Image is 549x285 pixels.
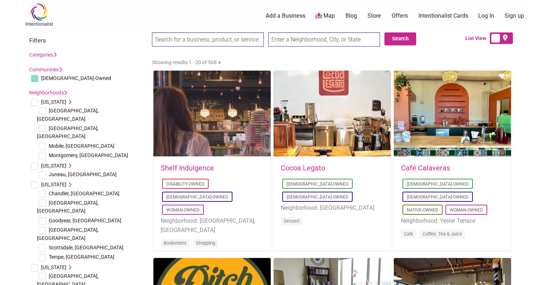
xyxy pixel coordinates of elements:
[49,245,123,250] span: Scottsdale, [GEOGRAPHIC_DATA]
[41,264,66,270] span: [US_STATE]
[49,172,117,177] span: Juneau, [GEOGRAPHIC_DATA]
[401,164,450,172] a: Café Calaveras
[450,208,483,213] a: Woman-Owned
[49,218,121,223] span: Goodyear, [GEOGRAPHIC_DATA]
[218,58,221,66] a: »
[465,35,490,42] span: List View
[407,195,469,200] a: [DEMOGRAPHIC_DATA]-Owned
[196,240,215,246] a: Shopping
[268,32,380,46] input: Enter a Neighborhood, City, or State
[166,182,204,187] a: Disability-Owned
[29,37,145,44] h3: Filters
[418,12,468,20] a: Intentionalist Cards
[41,99,66,105] span: [US_STATE]
[29,67,62,72] a: Communities
[49,143,114,149] span: Mobile, [GEOGRAPHIC_DATA]
[404,231,413,237] a: Cafe
[345,12,357,20] a: Blog
[22,3,56,26] img: Intentionalist
[407,182,469,187] a: [DEMOGRAPHIC_DATA]-Owned
[49,254,114,260] span: Tempe, [GEOGRAPHIC_DATA]
[266,12,305,20] a: Add a Business
[281,203,384,213] li: Neighborhood: [GEOGRAPHIC_DATA]
[392,12,408,20] a: Offers
[367,12,381,20] a: Store
[478,12,494,20] a: Log In
[384,32,416,45] button: Search
[505,12,524,20] a: Sign up
[49,191,119,196] span: Chandler, [GEOGRAPHIC_DATA]
[29,90,67,95] a: Neighborhoods
[284,218,300,224] a: Dessert
[29,52,57,58] a: Categories
[401,216,504,226] li: Neighborhood: Yesler Terrace
[164,240,187,246] a: Bookstores
[287,182,348,187] a: [DEMOGRAPHIC_DATA]-Owned
[37,125,99,139] span: [GEOGRAPHIC_DATA], [GEOGRAPHIC_DATA]
[152,59,217,65] span: Showing results 1 - 20 of 568
[315,12,335,20] a: Map
[37,227,99,241] span: [GEOGRAPHIC_DATA], [GEOGRAPHIC_DATA]
[41,75,111,81] span: [DEMOGRAPHIC_DATA]-Owned
[152,32,264,46] input: Search for a business, product, or service
[41,163,66,169] span: [US_STATE]
[281,164,325,172] a: Cocoa Legato
[166,195,228,200] a: [DEMOGRAPHIC_DATA]-Owned
[423,231,462,237] a: Coffee, Tea & Juice
[161,164,214,172] a: Shelf Indulgence
[407,208,438,213] a: Native-Owned
[161,216,263,235] li: Neighborhood: [GEOGRAPHIC_DATA], [GEOGRAPHIC_DATA]
[37,200,99,214] span: [GEOGRAPHIC_DATA], [GEOGRAPHIC_DATA]
[37,108,99,121] span: [GEOGRAPHIC_DATA], [GEOGRAPHIC_DATA]
[287,195,348,200] a: [DEMOGRAPHIC_DATA]-Owned
[41,182,66,187] span: [US_STATE]
[166,208,200,213] a: Woman-Owned
[49,152,128,158] span: Montgomery, [GEOGRAPHIC_DATA]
